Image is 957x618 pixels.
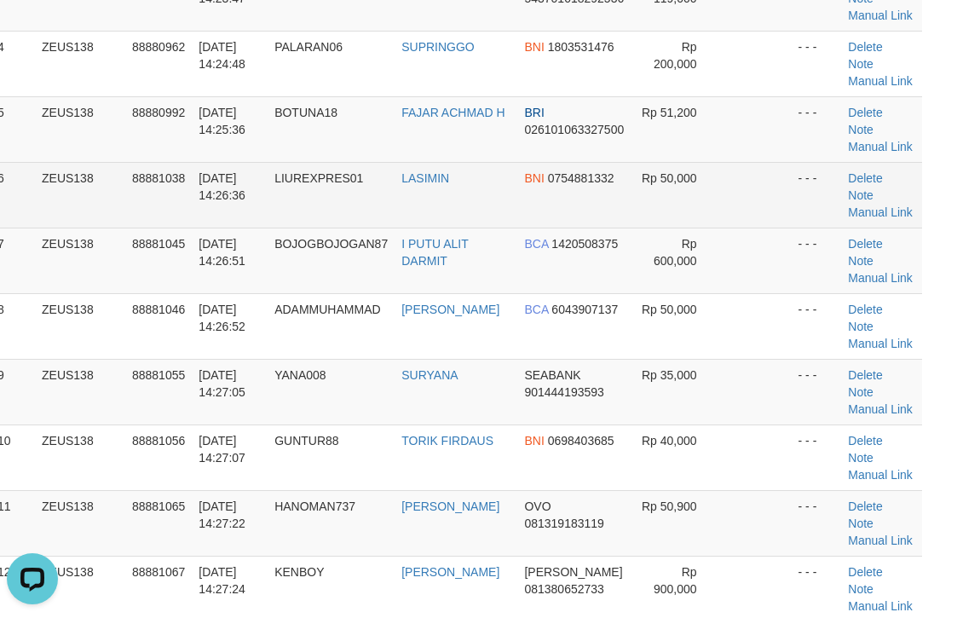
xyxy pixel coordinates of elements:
td: ZEUS138 [35,228,125,293]
a: Delete [848,106,882,119]
span: Rp 35,000 [642,368,697,382]
a: Note [848,582,873,596]
td: ZEUS138 [35,31,125,96]
span: KENBOY [274,565,324,579]
span: Copy 901444193593 to clipboard [524,385,603,399]
span: 88881046 [132,303,185,316]
span: 88881038 [132,171,185,185]
a: Note [848,254,873,268]
span: 88881067 [132,565,185,579]
span: YANA008 [274,368,326,382]
span: Rp 200,000 [654,40,697,71]
span: [DATE] 14:27:05 [199,368,245,399]
span: GUNTUR88 [274,434,338,448]
a: [PERSON_NAME] [401,500,499,513]
a: Manual Link [848,402,913,416]
a: Delete [848,171,882,185]
span: [DATE] 14:24:48 [199,40,245,71]
a: [PERSON_NAME] [401,565,499,579]
a: Note [848,57,873,71]
span: BCA [524,237,548,251]
a: Manual Link [848,337,913,350]
span: HANOMAN737 [274,500,355,513]
span: [PERSON_NAME] [524,565,622,579]
span: 88880992 [132,106,185,119]
a: Manual Link [848,140,913,153]
span: Copy 081319183119 to clipboard [524,517,603,530]
span: Copy 0754881332 to clipboard [548,171,614,185]
span: Rp 50,000 [642,171,697,185]
a: LASIMIN [401,171,449,185]
span: 88881045 [132,237,185,251]
span: Copy 1420508375 to clipboard [551,237,618,251]
span: Copy 1803531476 to clipboard [548,40,614,54]
td: - - - [792,96,842,162]
span: 88881056 [132,434,185,448]
span: [DATE] 14:27:07 [199,434,245,465]
span: BCA [524,303,548,316]
td: - - - [792,490,842,556]
a: Delete [848,565,882,579]
a: Manual Link [848,205,913,219]
td: - - - [792,162,842,228]
a: SURYANA [401,368,458,382]
a: Note [848,517,873,530]
button: Open LiveChat chat widget [7,7,58,58]
span: BOJOGBOJOGAN87 [274,237,388,251]
a: Delete [848,40,882,54]
a: TORIK FIRDAUS [401,434,493,448]
a: Note [848,385,873,399]
a: [PERSON_NAME] [401,303,499,316]
span: 88880962 [132,40,185,54]
td: ZEUS138 [35,490,125,556]
td: ZEUS138 [35,293,125,359]
span: Rp 51,200 [642,106,697,119]
span: BNI [524,171,544,185]
span: Copy 081380652733 to clipboard [524,582,603,596]
a: Note [848,320,873,333]
span: Rp 40,000 [642,434,697,448]
a: Manual Link [848,599,913,613]
span: [DATE] 14:26:52 [199,303,245,333]
td: - - - [792,293,842,359]
a: I PUTU ALIT DARMIT [401,237,468,268]
span: Rp 900,000 [654,565,697,596]
a: Manual Link [848,74,913,88]
a: Note [848,123,873,136]
span: [DATE] 14:25:36 [199,106,245,136]
span: [DATE] 14:26:51 [199,237,245,268]
a: SUPRINGGO [401,40,475,54]
span: [DATE] 14:26:36 [199,171,245,202]
td: - - - [792,425,842,490]
span: [DATE] 14:27:24 [199,565,245,596]
td: ZEUS138 [35,359,125,425]
span: OVO [524,500,551,513]
td: ZEUS138 [35,425,125,490]
a: Manual Link [848,468,913,482]
span: Copy 6043907137 to clipboard [551,303,618,316]
a: FAJAR ACHMAD H [401,106,504,119]
span: Copy 026101063327500 to clipboard [524,123,624,136]
span: PALARAN06 [274,40,343,54]
span: [DATE] 14:27:22 [199,500,245,530]
span: Rp 50,900 [642,500,697,513]
span: SEABANK [524,368,580,382]
span: Rp 600,000 [654,237,697,268]
td: - - - [792,228,842,293]
td: ZEUS138 [35,162,125,228]
span: BOTUNA18 [274,106,337,119]
span: BNI [524,40,544,54]
span: Rp 50,000 [642,303,697,316]
td: ZEUS138 [35,96,125,162]
a: Delete [848,434,882,448]
a: Delete [848,368,882,382]
td: - - - [792,31,842,96]
a: Delete [848,237,882,251]
a: Note [848,451,873,465]
span: LIUREXPRES01 [274,171,363,185]
span: BRI [524,106,544,119]
a: Manual Link [848,271,913,285]
span: BNI [524,434,544,448]
span: 88881055 [132,368,185,382]
span: Copy 0698403685 to clipboard [548,434,614,448]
